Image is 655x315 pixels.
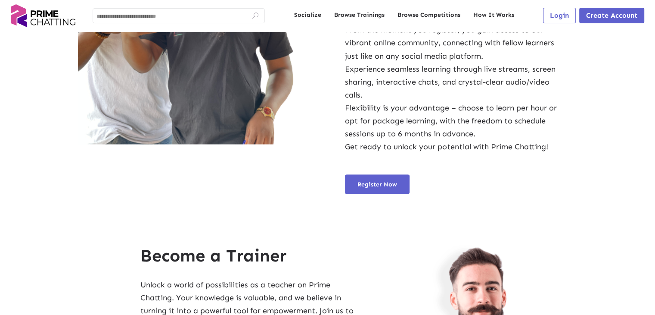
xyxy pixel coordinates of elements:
a: How It Works [473,11,514,19]
span: Register Now [357,180,397,188]
span: Login [550,11,569,19]
p: Get ready to unlock your potential with Prime Chatting! [345,140,567,153]
p: Experience seamless learning through live streams, screen sharing, interactive chats, and crystal... [345,62,567,101]
button: Create Account [579,8,644,23]
p: From the moment you register, you gain access to our vibrant online community, connecting with fe... [345,23,567,62]
span: Create Account [586,11,637,19]
p: Flexibility is your advantage – choose to learn per hour or opt for package learning, with the fr... [345,101,567,140]
h2: Become a Trainer [140,246,362,265]
button: Register Now [345,174,410,194]
img: logo [11,4,75,27]
a: Browse Competitions [397,11,460,19]
button: Login [543,8,576,23]
a: Browse Trainings [334,11,385,19]
a: Socialize [294,11,321,19]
